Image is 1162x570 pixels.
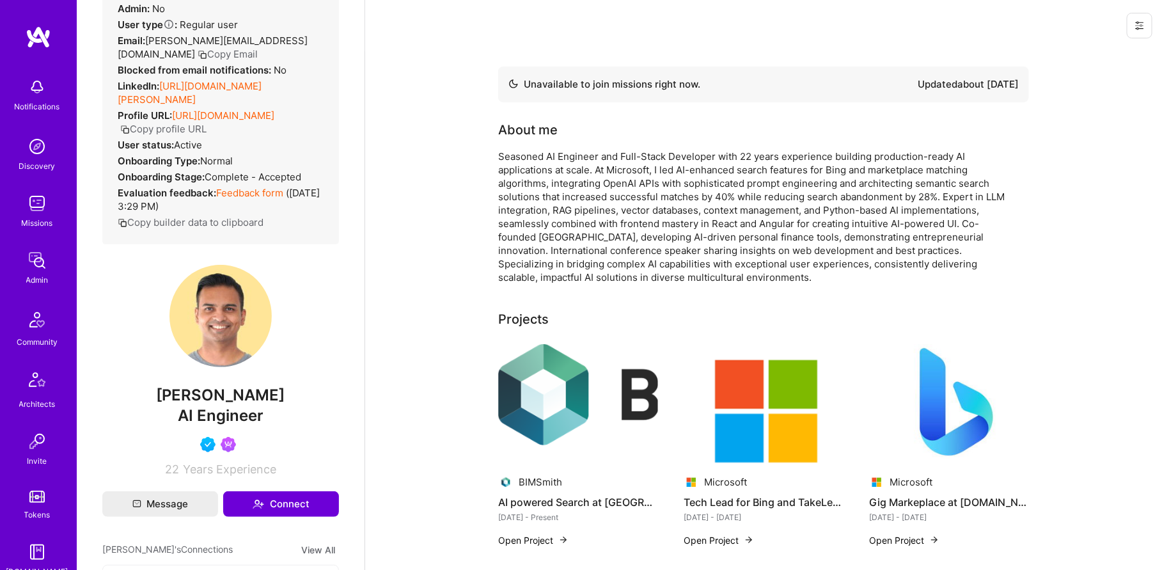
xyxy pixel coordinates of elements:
a: [URL][DOMAIN_NAME][PERSON_NAME] [118,80,262,106]
button: Open Project [684,534,754,547]
img: Company logo [498,475,514,490]
strong: User type : [118,19,177,31]
div: No [118,2,165,15]
img: AI powered Search at BIMSmith [498,344,658,464]
span: [PERSON_NAME][EMAIL_ADDRESS][DOMAIN_NAME] [118,35,308,60]
a: Feedback form [216,187,283,199]
button: Copy builder data to clipboard [118,216,263,229]
i: Help [163,19,175,30]
i: icon Mail [132,500,141,509]
div: Tokens [24,508,51,521]
img: Gig Markeplace at Bing.com [869,344,1029,464]
img: Tech Lead for Bing and TakeLessons [684,344,844,464]
div: Community [17,335,58,349]
div: Architects [19,397,56,411]
div: Invite [27,454,47,468]
i: icon Connect [253,498,264,510]
img: discovery [24,134,50,159]
span: Active [174,139,202,151]
img: User Avatar [169,265,272,367]
img: Availability [508,79,519,89]
button: Connect [223,491,339,517]
div: Discovery [19,159,56,173]
div: Projects [498,310,549,329]
div: Regular user [118,18,238,31]
strong: Onboarding Stage: [118,171,205,183]
div: Missions [22,216,53,230]
button: Open Project [869,534,939,547]
span: [PERSON_NAME]'s Connections [102,542,233,557]
span: AI Engineer [178,406,263,425]
span: [PERSON_NAME] [102,386,339,405]
div: ( [DATE] 3:29 PM ) [118,186,324,213]
i: icon Copy [118,218,127,228]
img: Vetted A.Teamer [200,437,216,452]
img: arrow-right [744,535,754,545]
img: Been on Mission [221,437,236,452]
img: Community [22,305,52,335]
button: Copy profile URL [120,122,207,136]
img: admin teamwork [24,248,50,273]
img: Company logo [684,475,699,490]
strong: Profile URL: [118,109,172,122]
strong: User status: [118,139,174,151]
img: arrow-right [929,535,939,545]
img: bell [24,74,50,100]
i: icon Copy [198,50,207,59]
strong: LinkedIn: [118,80,159,92]
div: Admin [26,273,49,287]
span: 22 [165,463,179,476]
div: Seasoned AI Engineer and Full-Stack Developer with 22 years experience building production-ready ... [498,150,1010,284]
button: Copy Email [198,47,258,61]
strong: Admin: [118,3,150,15]
div: Microsoft [704,475,747,489]
span: normal [200,155,233,167]
a: [URL][DOMAIN_NAME] [172,109,274,122]
img: arrow-right [558,535,569,545]
h4: Tech Lead for Bing and TakeLessons [684,494,844,511]
h4: AI powered Search at [GEOGRAPHIC_DATA] [498,494,658,511]
div: Unavailable to join missions right now. [508,77,700,92]
div: [DATE] - [DATE] [684,511,844,524]
button: View All [297,542,339,557]
div: BIMSmith [519,475,562,489]
div: Updated about [DATE] [918,77,1019,92]
i: icon Copy [120,125,130,134]
button: Open Project [498,534,569,547]
h4: Gig Markeplace at [DOMAIN_NAME] [869,494,1029,511]
img: Architects [22,367,52,397]
strong: Evaluation feedback: [118,187,216,199]
button: Message [102,491,218,517]
img: guide book [24,539,50,565]
div: Microsoft [890,475,932,489]
img: teamwork [24,191,50,216]
div: Notifications [15,100,60,113]
div: No [118,63,287,77]
img: logo [26,26,51,49]
strong: Onboarding Type: [118,155,200,167]
img: tokens [29,491,45,503]
div: About me [498,120,558,139]
strong: Blocked from email notifications: [118,64,274,76]
img: Company logo [869,475,884,490]
div: [DATE] - [DATE] [869,511,1029,524]
span: Complete - Accepted [205,171,301,183]
div: [DATE] - Present [498,511,658,524]
img: Invite [24,429,50,454]
strong: Email: [118,35,145,47]
span: Years Experience [183,463,276,476]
